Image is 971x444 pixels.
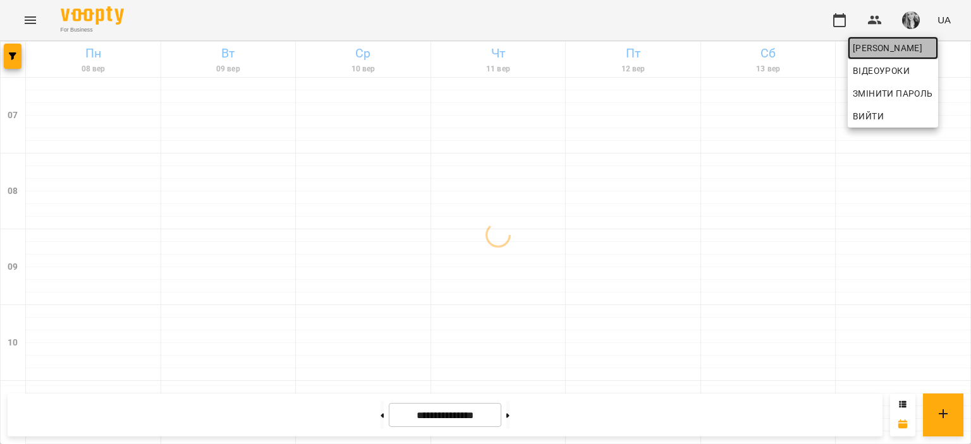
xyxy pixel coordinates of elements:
[853,109,884,124] span: Вийти
[853,63,910,78] span: Відеоуроки
[853,86,933,101] span: Змінити пароль
[848,82,938,105] a: Змінити пароль
[848,59,915,82] a: Відеоуроки
[853,40,933,56] span: [PERSON_NAME]
[848,105,938,128] button: Вийти
[848,37,938,59] a: [PERSON_NAME]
